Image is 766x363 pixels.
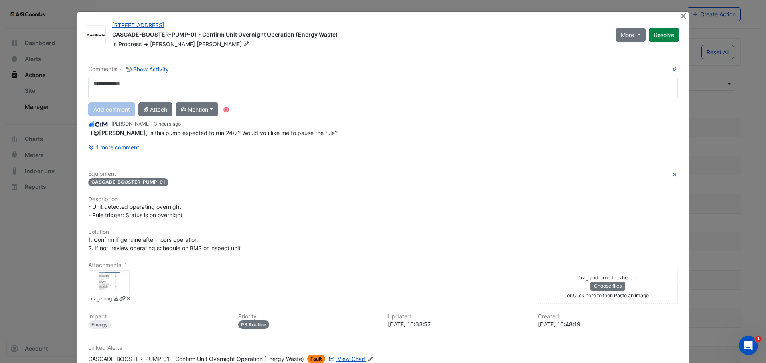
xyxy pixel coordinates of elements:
[88,65,169,74] div: Comments: 2
[87,31,105,39] img: AG Coombs
[567,292,649,298] small: or Click here to then Paste an image
[538,320,678,328] div: [DATE] 10:48:19
[327,355,366,363] a: View Chart
[338,355,366,362] span: View Chart
[538,313,678,320] h6: Created
[388,320,528,328] div: [DATE] 10:33:57
[739,336,758,355] iframe: Intercom live chat
[88,262,678,269] h6: Attachments: 1
[126,295,132,304] a: Delete
[88,196,678,203] h6: Description
[88,295,112,304] small: image.png
[88,229,678,235] h6: Solution
[590,282,625,290] button: Choose files
[138,102,172,116] button: Attach
[88,313,229,320] h6: Impact
[88,355,304,363] div: CASCADE-BOOSTER-PUMP-01 - Confirm Unit Overnight Operation (Energy Waste)
[113,295,119,304] a: Download
[616,28,646,42] button: More
[112,41,142,47] span: In Progress
[112,22,164,28] a: [STREET_ADDRESS]
[119,295,125,304] a: Copy link to clipboard
[577,275,638,281] small: Drag and drop files here or
[679,12,687,20] button: Close
[88,236,241,251] span: 1. Confirm if genuine after-hours operation 2. If not, review operating schedule on BMS or inspec...
[621,31,634,39] span: More
[126,65,169,74] button: Show Activity
[150,41,195,47] span: [PERSON_NAME]
[88,178,168,186] span: CASCADE-BOOSTER-PUMP-01
[154,121,181,127] span: 2025-08-15 10:33:51
[90,270,130,294] div: image.png
[307,355,325,363] span: Fault
[238,313,379,320] h6: Priority
[88,171,678,177] h6: Equipment
[755,336,762,342] span: 1
[223,106,230,113] div: Tooltip anchor
[112,31,606,40] div: CASCADE-BOOSTER-PUMP-01 - Confirm Unit Overnight Operation (Energy Waste)
[176,102,218,116] button: @ Mention
[88,120,108,129] img: CIM
[88,140,140,154] button: 1 more comment
[367,356,373,362] fa-icon: Edit Linked Alerts
[88,203,182,218] span: - Unit detected operating overnight - Rule trigger: Status is on overnight
[111,120,181,128] small: [PERSON_NAME] -
[238,320,270,329] div: P3 Routine
[88,345,678,351] h6: Linked Alerts
[388,313,528,320] h6: Updated
[88,320,111,329] div: Energy
[649,28,679,42] button: Resolve
[93,130,146,136] span: bsadler@agcoombs.com.au [AG Coombs]
[88,130,338,136] span: Hi , is this pump expected to run 24/7? Would you like me to pause the rule?
[197,40,251,48] span: [PERSON_NAME]
[143,41,148,47] span: ->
